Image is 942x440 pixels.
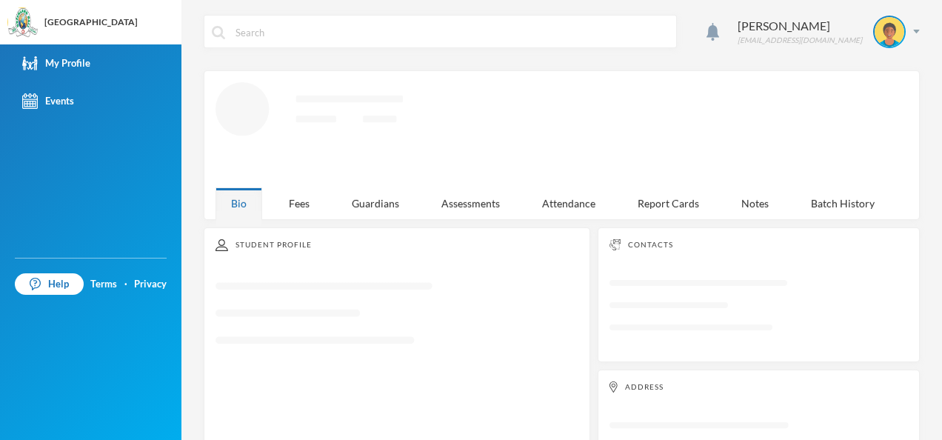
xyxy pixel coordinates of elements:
[609,381,908,393] div: Address
[216,273,578,364] svg: Loading interface...
[336,187,415,219] div: Guardians
[273,187,325,219] div: Fees
[234,16,669,49] input: Search
[124,277,127,292] div: ·
[738,35,862,46] div: [EMAIL_ADDRESS][DOMAIN_NAME]
[795,187,890,219] div: Batch History
[212,26,225,39] img: search
[426,187,515,219] div: Assessments
[726,187,784,219] div: Notes
[609,273,908,347] svg: Loading interface...
[8,8,38,38] img: logo
[22,93,74,109] div: Events
[609,239,908,250] div: Contacts
[738,17,862,35] div: [PERSON_NAME]
[875,17,904,47] img: STUDENT
[216,187,262,219] div: Bio
[216,239,578,251] div: Student Profile
[527,187,611,219] div: Attendance
[22,56,90,71] div: My Profile
[90,277,117,292] a: Terms
[134,277,167,292] a: Privacy
[216,82,886,176] svg: Loading interface...
[44,16,138,29] div: [GEOGRAPHIC_DATA]
[15,273,84,296] a: Help
[622,187,715,219] div: Report Cards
